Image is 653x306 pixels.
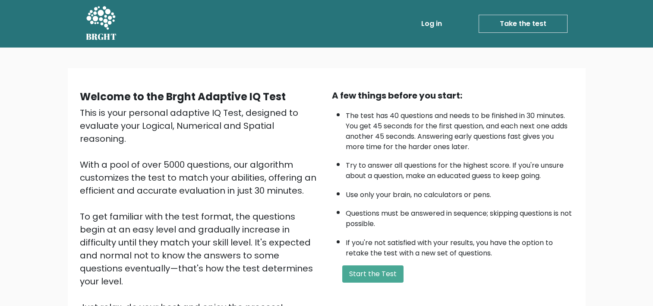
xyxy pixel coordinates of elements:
[346,106,574,152] li: The test has 40 questions and needs to be finished in 30 minutes. You get 45 seconds for the firs...
[346,156,574,181] li: Try to answer all questions for the highest score. If you're unsure about a question, make an edu...
[332,89,574,102] div: A few things before you start:
[346,204,574,229] li: Questions must be answered in sequence; skipping questions is not possible.
[418,15,445,32] a: Log in
[86,32,117,42] h5: BRGHT
[346,233,574,258] li: If you're not satisfied with your results, you have the option to retake the test with a new set ...
[479,15,568,33] a: Take the test
[80,89,286,104] b: Welcome to the Brght Adaptive IQ Test
[342,265,404,283] button: Start the Test
[86,3,117,44] a: BRGHT
[346,185,574,200] li: Use only your brain, no calculators or pens.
